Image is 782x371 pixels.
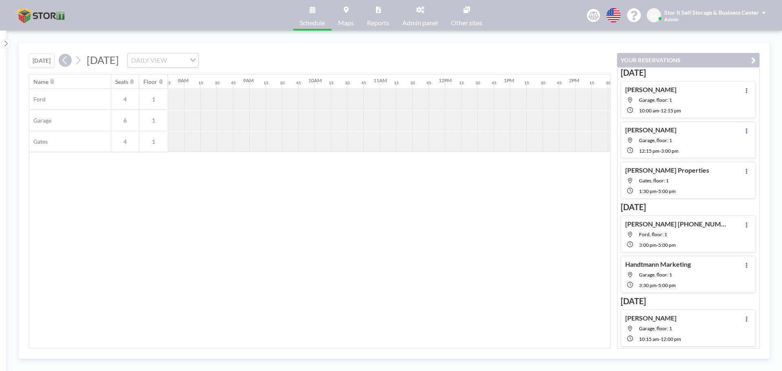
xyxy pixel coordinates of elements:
span: Garage, floor: 1 [639,97,672,103]
div: 45 [166,80,171,86]
h4: [PERSON_NAME] [PHONE_NUMBER] [625,220,727,228]
span: - [659,148,661,154]
span: 1 [139,96,168,103]
span: Other sites [451,20,482,26]
span: 5:00 PM [658,188,676,194]
div: 11AM [373,77,387,83]
div: Search for option [128,53,198,67]
div: 15 [198,80,203,86]
div: 45 [296,80,301,86]
div: 45 [426,80,431,86]
h3: [DATE] [621,202,756,212]
div: 30 [475,80,480,86]
span: 1:30 PM [639,188,657,194]
div: 1PM [504,77,514,83]
div: 15 [329,80,334,86]
span: 1 [139,117,168,124]
h4: Handtmann Marketing [625,260,691,268]
span: 12:15 PM [639,148,659,154]
span: - [659,108,661,114]
span: [DATE] [87,54,119,66]
div: Seats [115,78,128,86]
div: 15 [459,80,464,86]
span: Gates, floor: 1 [639,178,669,184]
span: - [657,242,658,248]
span: Ford [29,96,46,103]
span: Admin panel [402,20,438,26]
div: 15 [264,80,268,86]
div: 30 [410,80,415,86]
h3: [DATE] [621,68,756,78]
h4: [PERSON_NAME] [625,126,677,134]
span: 5:00 PM [658,282,676,288]
span: Reports [367,20,389,26]
div: 45 [492,80,496,86]
span: Ford, floor: 1 [639,231,667,237]
button: YOUR RESERVATIONS [617,53,760,67]
span: Maps [338,20,354,26]
h4: [PERSON_NAME] [625,314,677,322]
span: Stor It Self Storage & Business Center [664,9,759,16]
span: DAILY VIEW [130,55,169,66]
span: 12:00 PM [661,336,681,342]
img: organization-logo [13,7,69,24]
span: Garage [29,117,51,124]
span: 12:15 PM [661,108,681,114]
div: 15 [394,80,399,86]
span: 3:00 PM [661,148,679,154]
h4: [PERSON_NAME] Properties [625,166,709,174]
h3: [DATE] [621,296,756,306]
span: 6 [111,117,139,124]
button: [DATE] [29,53,55,68]
span: 10:00 AM [639,108,659,114]
span: 1 [139,138,168,145]
span: - [659,336,661,342]
div: 10AM [308,77,322,83]
div: 30 [606,80,611,86]
span: S& [650,12,658,19]
div: 45 [231,80,236,86]
span: 4 [111,96,139,103]
div: 2PM [569,77,579,83]
span: Schedule [300,20,325,26]
span: Admin [664,16,679,22]
input: Search for option [169,55,185,66]
div: 8AM [178,77,189,83]
div: Name [33,78,48,86]
div: Floor [143,78,157,86]
div: 30 [215,80,220,86]
span: Garage, floor: 1 [639,272,672,278]
div: 9AM [243,77,254,83]
span: 5:00 PM [658,242,676,248]
h4: [PERSON_NAME] [625,86,677,94]
div: 45 [361,80,366,86]
div: 12PM [439,77,452,83]
span: Gates [29,138,48,145]
div: 30 [540,80,545,86]
div: 30 [280,80,285,86]
div: 30 [345,80,350,86]
span: Garage, floor: 1 [639,137,672,143]
span: 3:30 PM [639,282,657,288]
span: - [657,282,658,288]
span: 10:15 AM [639,336,659,342]
div: 15 [589,80,594,86]
span: Garage, floor: 1 [639,325,672,331]
span: - [657,188,658,194]
div: 45 [557,80,562,86]
span: 3:00 PM [639,242,657,248]
div: 15 [524,80,529,86]
span: 4 [111,138,139,145]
